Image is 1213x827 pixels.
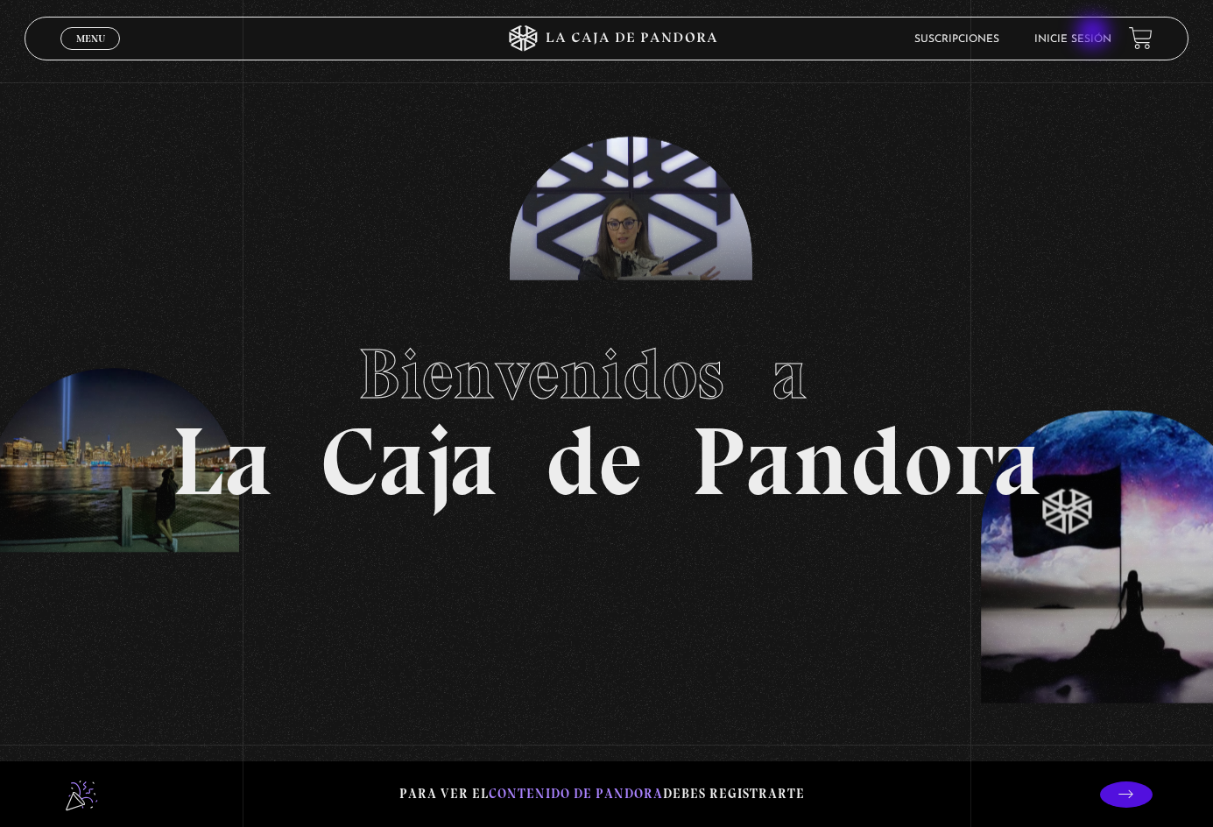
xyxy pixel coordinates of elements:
[358,332,856,416] span: Bienvenidos a
[399,782,805,806] p: Para ver el debes registrarte
[76,33,105,44] span: Menu
[914,34,999,45] a: Suscripciones
[70,48,111,60] span: Cerrar
[172,317,1041,510] h1: La Caja de Pandora
[1129,26,1153,50] a: View your shopping cart
[1034,34,1111,45] a: Inicie sesión
[489,786,663,802] span: contenido de Pandora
